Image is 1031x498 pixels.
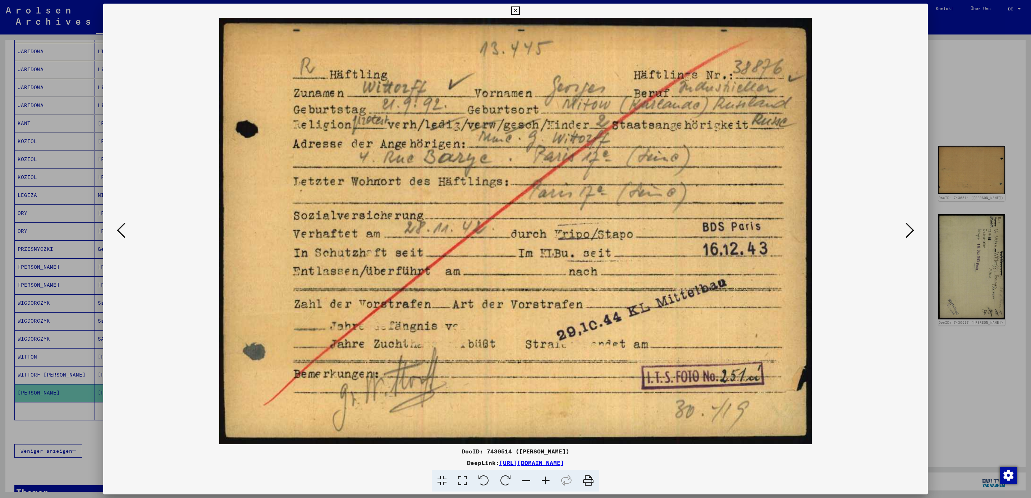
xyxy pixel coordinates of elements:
[999,466,1017,484] div: Zustimmung ändern
[499,459,564,466] a: [URL][DOMAIN_NAME]
[103,447,928,456] div: DocID: 7430514 ([PERSON_NAME])
[128,18,903,444] img: 001.jpg
[1000,467,1017,484] img: Zustimmung ändern
[103,458,928,467] div: DeepLink:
